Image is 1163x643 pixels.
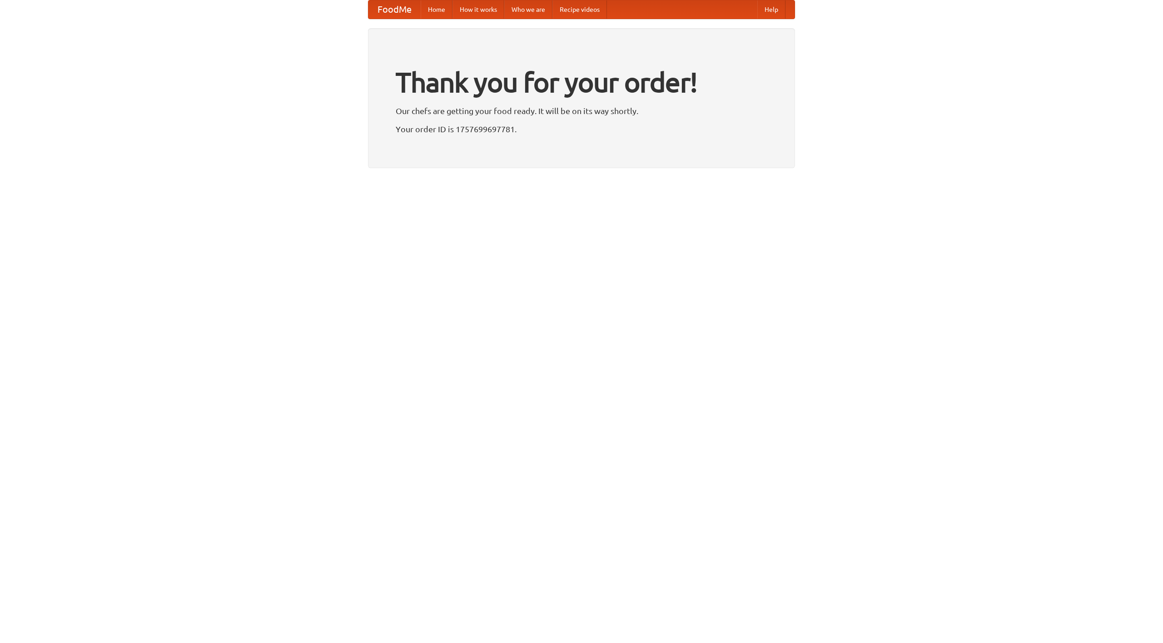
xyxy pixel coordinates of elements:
h1: Thank you for your order! [396,60,767,104]
a: Home [421,0,452,19]
a: FoodMe [368,0,421,19]
a: Recipe videos [552,0,607,19]
a: Help [757,0,785,19]
p: Our chefs are getting your food ready. It will be on its way shortly. [396,104,767,118]
p: Your order ID is 1757699697781. [396,122,767,136]
a: Who we are [504,0,552,19]
a: How it works [452,0,504,19]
